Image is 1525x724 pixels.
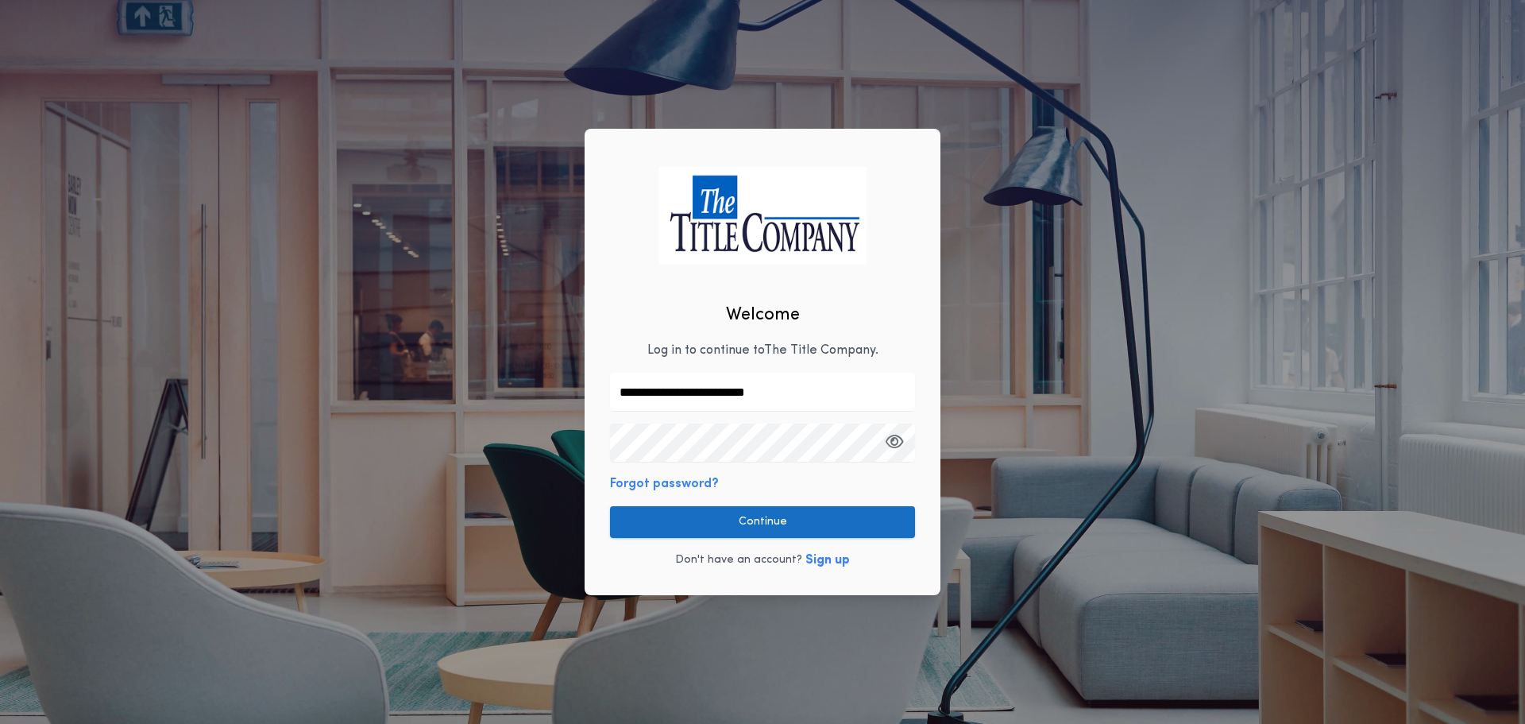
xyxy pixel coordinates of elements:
[658,166,867,264] img: logo
[610,506,915,538] button: Continue
[610,474,719,494] button: Forgot password?
[805,551,850,570] button: Sign up
[726,302,800,328] h2: Welcome
[675,552,802,568] p: Don't have an account?
[647,341,878,360] p: Log in to continue to The Title Company .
